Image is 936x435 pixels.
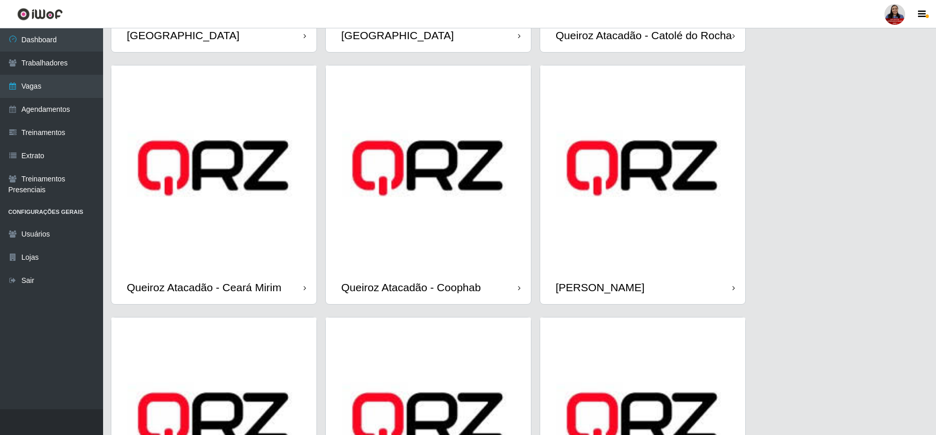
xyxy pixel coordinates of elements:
a: Queiroz Atacadão - Coophab [326,65,531,304]
a: Queiroz Atacadão - Ceará Mirim [111,65,316,304]
div: Queiroz Atacadão - Catolé do Rocha [556,29,732,42]
div: Hiper Queiroz - [GEOGRAPHIC_DATA] [341,15,518,41]
a: [PERSON_NAME] [540,65,745,304]
div: Hiper Queiroz - [GEOGRAPHIC_DATA] [127,15,304,41]
div: Queiroz Atacadão - Ceará Mirim [127,281,281,294]
div: [PERSON_NAME] [556,281,645,294]
img: cardImg [326,65,531,271]
div: Queiroz Atacadão - Coophab [341,281,481,294]
img: cardImg [111,65,316,271]
img: CoreUI Logo [17,8,63,21]
img: cardImg [540,65,745,271]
